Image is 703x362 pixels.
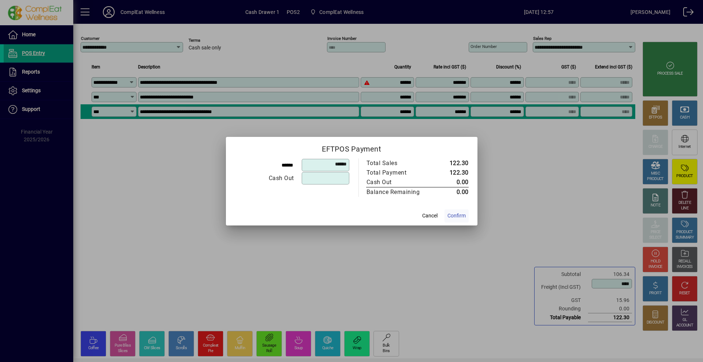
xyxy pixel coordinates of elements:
h2: EFTPOS Payment [226,137,477,158]
td: 122.30 [435,168,469,178]
td: Total Payment [366,168,435,178]
td: 0.00 [435,187,469,197]
div: Cash Out [367,178,428,187]
td: 0.00 [435,178,469,187]
td: 122.30 [435,158,469,168]
div: Balance Remaining [367,188,428,197]
span: Confirm [447,212,466,220]
span: Cancel [422,212,438,220]
div: Cash Out [235,174,294,183]
td: Total Sales [366,158,435,168]
button: Confirm [445,209,469,223]
button: Cancel [418,209,442,223]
